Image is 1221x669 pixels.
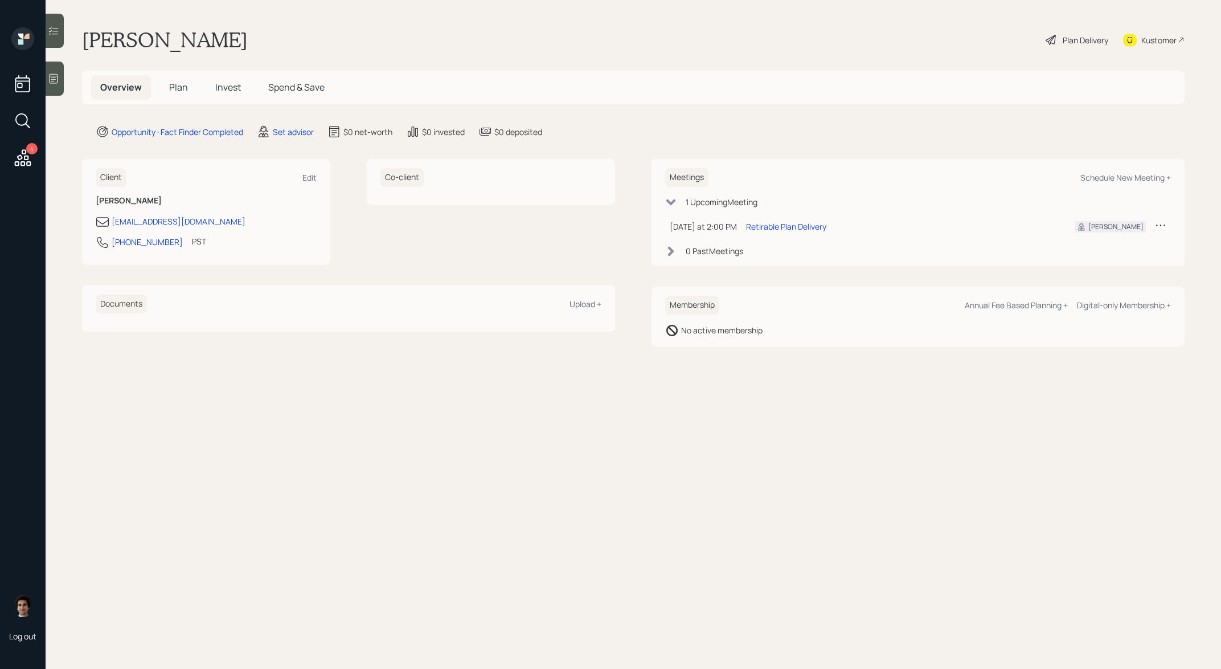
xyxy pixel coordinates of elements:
div: $0 deposited [494,126,542,138]
h6: Client [96,168,126,187]
div: 1 Upcoming Meeting [686,196,757,208]
div: Annual Fee Based Planning + [965,300,1068,311]
h6: Membership [665,296,719,315]
span: Overview [100,81,142,93]
div: Edit [302,172,317,183]
div: Upload + [569,299,601,309]
div: Plan Delivery [1063,34,1108,46]
div: [DATE] at 2:00 PM [670,221,737,232]
div: 4 [26,143,38,154]
div: Retirable Plan Delivery [746,221,826,232]
img: harrison-schaefer-headshot-2.png [11,594,34,617]
div: $0 net-worth [343,126,392,138]
span: Invest [215,81,241,93]
span: Plan [169,81,188,93]
h6: [PERSON_NAME] [96,196,317,206]
div: [EMAIL_ADDRESS][DOMAIN_NAME] [112,215,245,227]
div: Digital-only Membership + [1077,300,1171,311]
div: [PHONE_NUMBER] [112,236,183,248]
div: No active membership [681,324,763,336]
div: Log out [9,631,36,642]
h6: Documents [96,295,147,313]
div: Schedule New Meeting + [1080,172,1171,183]
h1: [PERSON_NAME] [82,27,248,52]
div: Kustomer [1141,34,1177,46]
h6: Meetings [665,168,708,187]
span: Spend & Save [268,81,325,93]
div: Set advisor [273,126,314,138]
div: PST [192,235,206,247]
h6: Co-client [380,168,424,187]
div: [PERSON_NAME] [1088,222,1144,232]
div: 0 Past Meeting s [686,245,743,257]
div: $0 invested [422,126,465,138]
div: Opportunity · Fact Finder Completed [112,126,243,138]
